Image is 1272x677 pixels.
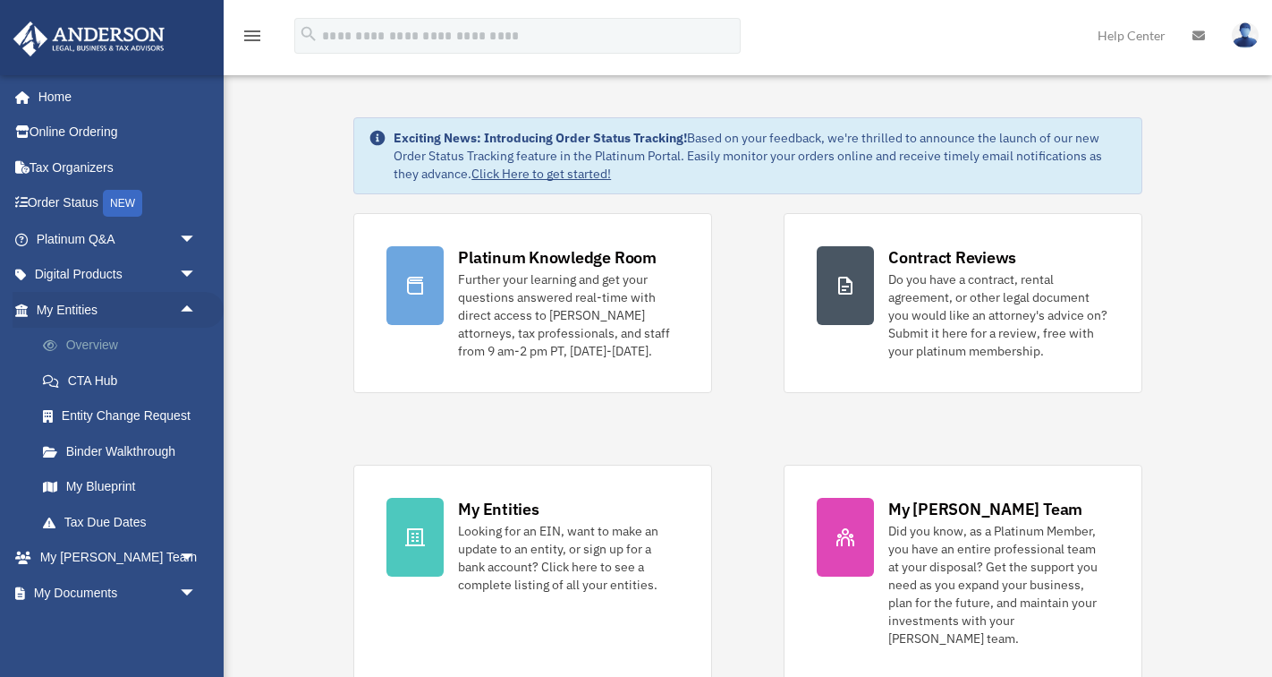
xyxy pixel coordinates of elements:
a: Entity Change Request [25,398,224,434]
a: menu [242,31,263,47]
span: arrow_drop_down [179,540,215,577]
span: arrow_drop_down [179,221,215,258]
a: Binder Walkthrough [25,433,224,469]
a: Tax Organizers [13,150,224,185]
span: arrow_drop_down [179,611,215,647]
span: arrow_drop_down [179,575,215,612]
img: Anderson Advisors Platinum Portal [8,21,170,56]
div: Platinum Knowledge Room [458,246,657,269]
div: My [PERSON_NAME] Team [888,498,1082,520]
div: Based on your feedback, we're thrilled to announce the launch of our new Order Status Tracking fe... [394,129,1127,183]
a: Order StatusNEW [13,185,224,222]
div: Further your learning and get your questions answered real-time with direct access to [PERSON_NAM... [458,270,679,360]
a: Contract Reviews Do you have a contract, rental agreement, or other legal document you would like... [784,213,1142,393]
a: Online Learningarrow_drop_down [13,611,224,647]
div: Did you know, as a Platinum Member, you have an entire professional team at your disposal? Get th... [888,522,1109,647]
div: My Entities [458,498,538,520]
div: Looking for an EIN, want to make an update to an entity, or sign up for a bank account? Click her... [458,522,679,594]
a: My Entitiesarrow_drop_up [13,292,224,328]
div: Do you have a contract, rental agreement, or other legal document you would like an attorney's ad... [888,270,1109,360]
strong: Exciting News: Introducing Order Status Tracking! [394,130,687,146]
a: CTA Hub [25,363,224,398]
a: Platinum Q&Aarrow_drop_down [13,221,224,257]
a: Online Ordering [13,115,224,150]
i: search [299,24,318,44]
div: NEW [103,190,142,217]
img: User Pic [1232,22,1259,48]
span: arrow_drop_down [179,257,215,294]
a: Platinum Knowledge Room Further your learning and get your questions answered real-time with dire... [353,213,712,393]
a: Home [13,79,215,115]
span: arrow_drop_up [179,292,215,329]
i: menu [242,25,263,47]
div: Contract Reviews [888,246,1016,269]
a: Click Here to get started! [471,166,611,182]
a: My Documentsarrow_drop_down [13,575,224,611]
a: My Blueprint [25,469,224,505]
a: Overview [25,328,224,364]
a: Digital Productsarrow_drop_down [13,257,224,293]
a: My [PERSON_NAME] Teamarrow_drop_down [13,540,224,576]
a: Tax Due Dates [25,504,224,540]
